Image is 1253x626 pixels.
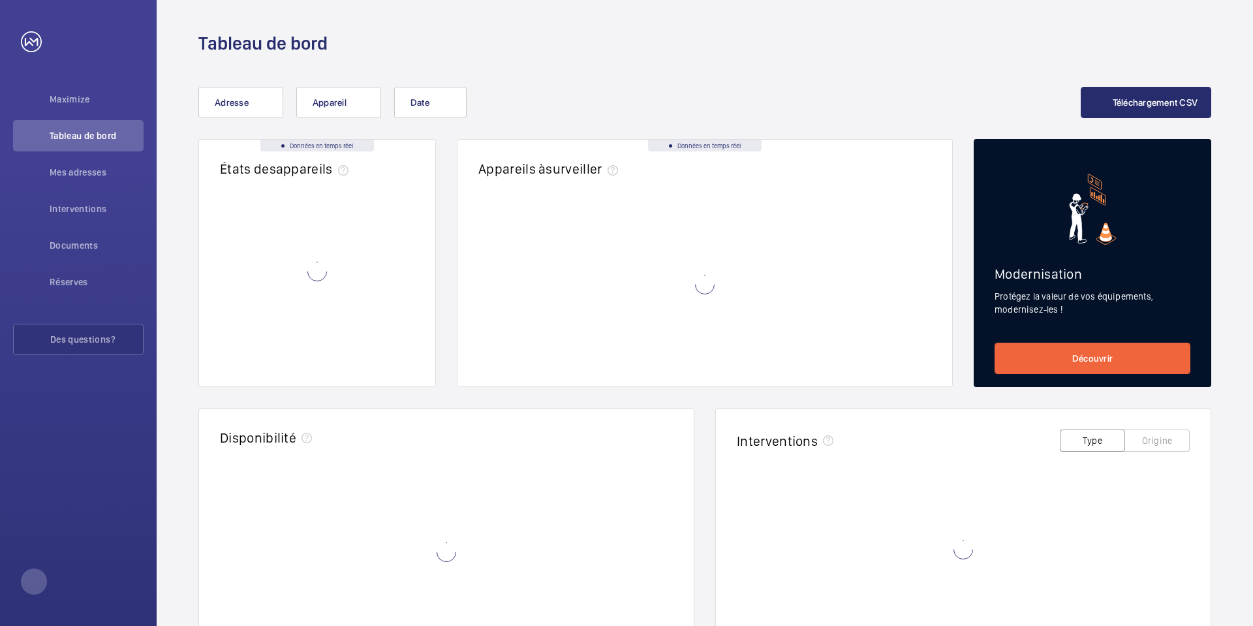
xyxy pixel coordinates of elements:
h2: Interventions [737,433,818,449]
span: Mes adresses [50,166,144,179]
span: Téléchargement CSV [1113,97,1198,108]
span: Tableau de bord [50,129,144,142]
h2: États des [220,161,354,177]
button: Date [394,87,467,118]
span: Documents [50,239,144,252]
div: Données en temps réel [260,140,374,151]
h2: Appareils à [478,161,623,177]
span: Des questions? [50,333,143,346]
span: Interventions [50,202,144,215]
h2: Disponibilité [220,430,296,446]
div: Données en temps réel [648,140,762,151]
span: appareils [276,161,354,177]
h1: Tableau de bord [198,31,328,55]
img: marketing-card.svg [1069,174,1117,245]
button: Type [1060,430,1125,452]
button: Adresse [198,87,283,118]
p: Protégez la valeur de vos équipements, modernisez-les ! [995,290,1190,316]
span: Réserves [50,275,144,289]
button: Téléchargement CSV [1081,87,1212,118]
span: surveiller [546,161,623,177]
a: Découvrir [995,343,1190,374]
span: Maximize [50,93,103,106]
span: Date [410,97,429,108]
button: Origine [1124,430,1190,452]
span: Adresse [215,97,249,108]
h2: Modernisation [995,266,1190,282]
span: Appareil [313,97,347,108]
button: Appareil [296,87,381,118]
